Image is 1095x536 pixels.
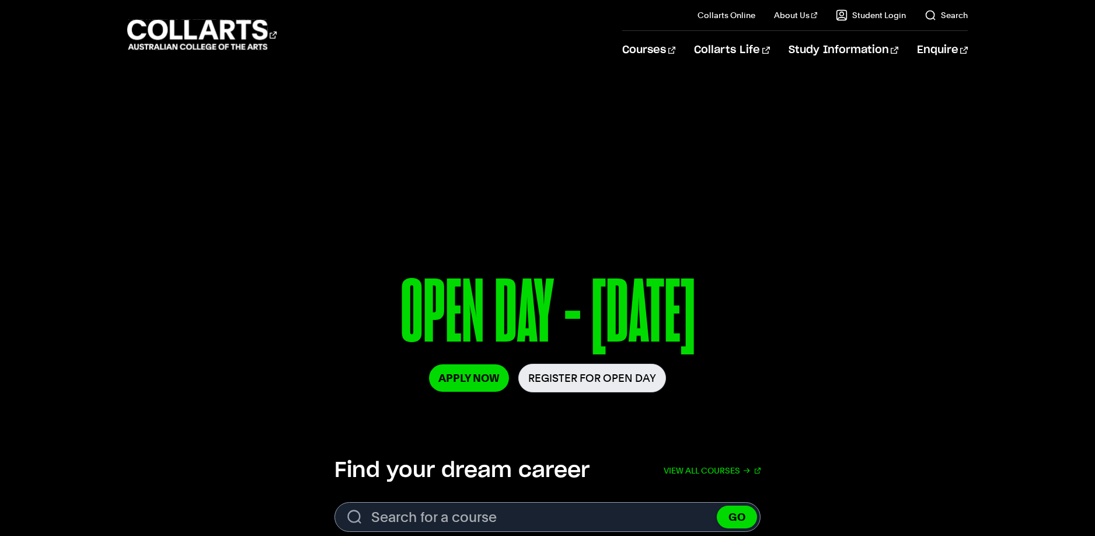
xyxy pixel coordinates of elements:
h2: Find your dream career [334,458,590,483]
p: OPEN DAY - [DATE] [220,267,874,364]
a: Apply Now [429,364,509,392]
a: Enquire [917,31,968,69]
a: Study Information [789,31,898,69]
a: Student Login [836,9,906,21]
input: Search for a course [334,502,761,532]
a: View all courses [664,458,761,483]
a: Collarts Online [698,9,755,21]
form: Search [334,502,761,532]
a: Collarts Life [694,31,769,69]
button: GO [717,506,757,528]
a: Search [925,9,968,21]
a: Register for Open Day [518,364,666,392]
div: Go to homepage [127,18,277,51]
a: Courses [622,31,675,69]
a: About Us [774,9,817,21]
